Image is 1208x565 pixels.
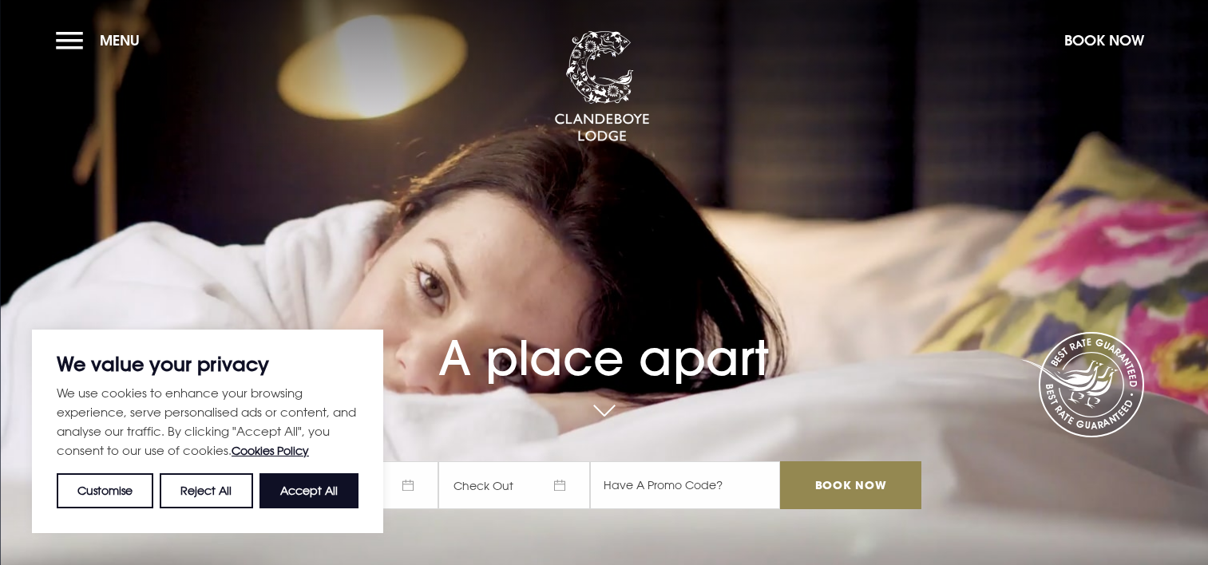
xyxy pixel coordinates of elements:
button: Accept All [259,473,358,508]
h1: A place apart [287,295,921,386]
span: Check Out [438,461,590,509]
input: Have A Promo Code? [590,461,780,509]
div: We value your privacy [32,330,383,533]
input: Book Now [780,461,921,509]
a: Cookies Policy [232,444,309,457]
button: Menu [56,23,148,57]
span: Menu [100,31,140,49]
img: Clandeboye Lodge [554,31,650,143]
p: We value your privacy [57,354,358,373]
button: Customise [57,473,153,508]
button: Book Now [1056,23,1152,57]
button: Reject All [160,473,252,508]
p: We use cookies to enhance your browsing experience, serve personalised ads or content, and analys... [57,383,358,460]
